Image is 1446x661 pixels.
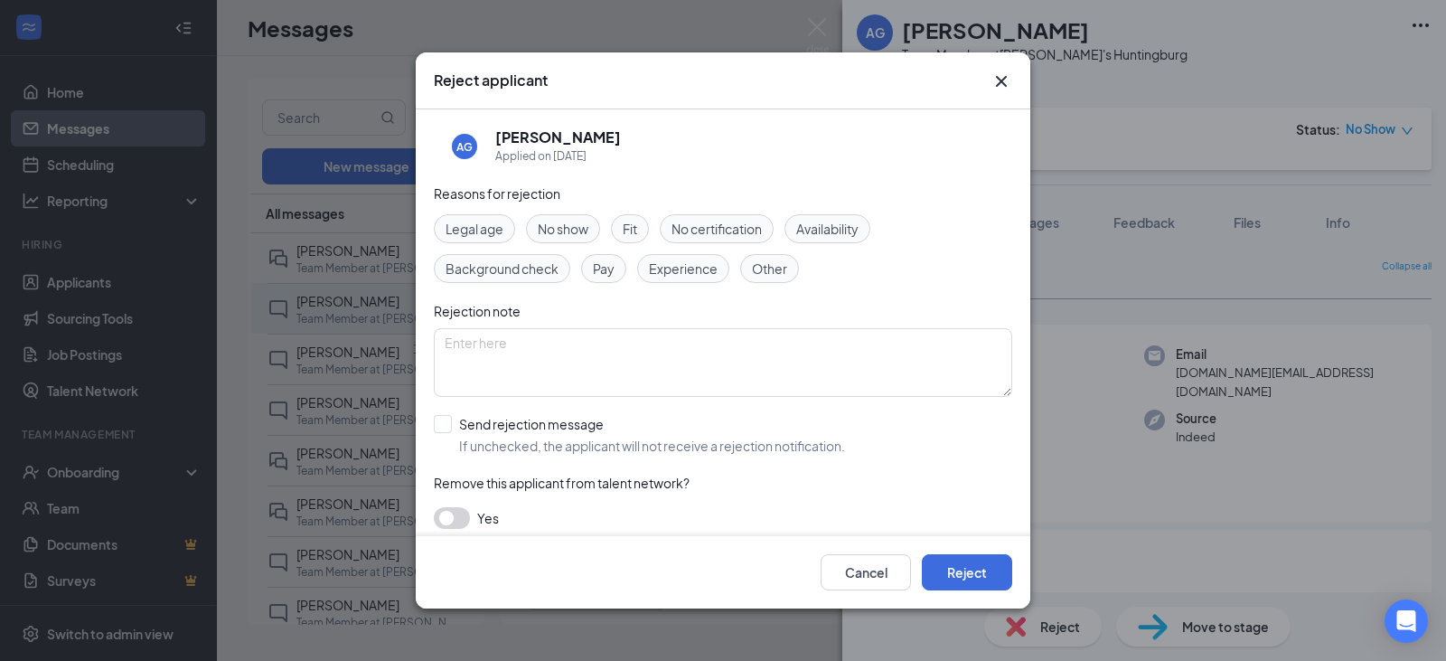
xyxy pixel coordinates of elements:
[671,219,762,239] span: No certification
[796,219,859,239] span: Availability
[752,259,787,279] span: Other
[495,127,621,147] h5: [PERSON_NAME]
[538,219,588,239] span: No show
[922,554,1012,590] button: Reject
[1385,600,1428,643] div: Open Intercom Messenger
[991,71,1012,92] svg: Cross
[623,219,637,239] span: Fit
[991,71,1012,92] button: Close
[434,303,521,319] span: Rejection note
[434,475,690,491] span: Remove this applicant from talent network?
[477,507,499,529] span: Yes
[446,259,559,279] span: Background check
[456,139,473,155] div: AG
[434,71,548,90] h3: Reject applicant
[495,147,621,165] div: Applied on [DATE]
[434,185,560,202] span: Reasons for rejection
[821,554,911,590] button: Cancel
[593,259,615,279] span: Pay
[446,219,503,239] span: Legal age
[649,259,718,279] span: Experience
